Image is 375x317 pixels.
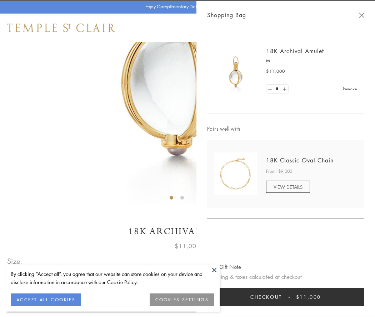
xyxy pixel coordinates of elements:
[343,85,357,93] a: Remove
[207,272,364,281] p: Shipping & taxes calculated at checkout
[266,168,292,175] span: From: $9,000
[11,293,81,306] button: ACCEPT ALL COOKIES
[11,270,214,286] div: By clicking “Accept all”, you agree that our website can store cookies on your device and disclos...
[214,50,257,93] img: 18K Archival Amulet
[207,262,241,271] button: Add Gift Note
[266,68,285,75] span: $11,000
[296,293,321,301] span: $11,000
[175,241,200,251] span: $11,000
[207,125,364,133] span: Pairs well with
[266,85,274,94] a: Set quantity to 0
[207,10,246,20] span: Shopping Bag
[266,47,324,55] a: 18K Archival Amulet
[214,152,257,195] img: N88865-OV18
[266,156,334,164] a: 18K Classic Oval Chain
[266,181,310,193] a: VIEW DETAILS
[359,12,364,18] button: Close Shopping Bag
[281,85,288,94] a: Set quantity to 2
[145,3,226,10] p: Enjoy Complimentary Delivery & Returns
[250,293,282,301] span: Checkout
[7,225,368,238] h1: 18K Archival Amulet
[150,293,214,306] button: COOKIES SETTINGS
[7,24,115,32] img: Temple St. Clair
[266,57,357,64] p: M
[207,288,364,306] button: Checkout $11,000
[274,183,302,190] span: VIEW DETAILS
[7,255,23,267] span: Size:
